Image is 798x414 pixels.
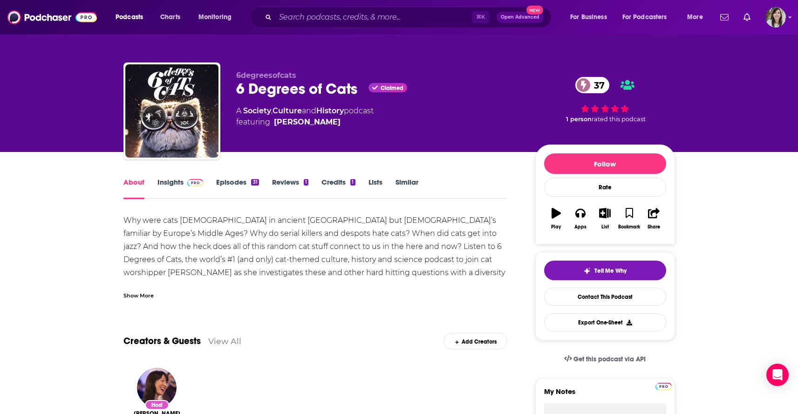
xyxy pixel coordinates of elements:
a: Charts [154,10,186,25]
span: Open Advanced [501,15,539,20]
a: Amanda B. [274,117,341,128]
div: Play [551,224,561,230]
span: Podcasts [116,11,143,24]
button: open menu [681,10,715,25]
input: Search podcasts, credits, & more... [275,10,472,25]
span: and [302,106,316,115]
img: Podchaser Pro [655,383,672,390]
button: Bookmark [617,202,641,235]
a: Show notifications dropdown [740,9,754,25]
button: open menu [109,10,155,25]
div: Open Intercom Messenger [766,364,789,386]
span: More [687,11,703,24]
div: 31 [251,179,259,186]
div: Why were cats [DEMOGRAPHIC_DATA] in ancient [GEOGRAPHIC_DATA] but [DEMOGRAPHIC_DATA]’s familiar b... [123,214,508,305]
button: Share [641,202,666,235]
span: featuring [236,117,374,128]
button: open menu [616,10,681,25]
div: Share [648,224,660,230]
img: Podchaser Pro [187,179,204,186]
div: 37 1 personrated this podcast [535,71,675,129]
button: open menu [192,10,244,25]
button: open menu [564,10,619,25]
span: 37 [585,77,609,93]
span: , [271,106,273,115]
div: Apps [574,224,587,230]
div: Rate [544,178,666,197]
a: InsightsPodchaser Pro [157,178,204,199]
button: Play [544,202,568,235]
a: Society [243,106,271,115]
span: 6degreesofcats [236,71,296,80]
a: View All [208,336,241,346]
a: About [123,178,144,199]
a: Get this podcast via API [557,348,654,371]
img: User Profile [765,7,786,28]
span: 1 person [566,116,592,123]
span: Monitoring [198,11,232,24]
a: Pro website [655,381,672,390]
img: 6 Degrees of Cats [125,64,218,158]
span: Claimed [381,86,403,90]
button: Apps [568,202,593,235]
button: Export One-Sheet [544,313,666,331]
span: Get this podcast via API [573,355,646,363]
button: Show profile menu [765,7,786,28]
img: Podchaser - Follow, Share and Rate Podcasts [7,8,97,26]
div: Bookmark [618,224,640,230]
span: For Podcasters [622,11,667,24]
a: Credits1 [321,178,355,199]
span: rated this podcast [592,116,646,123]
a: Contact This Podcast [544,288,666,306]
div: List [601,224,609,230]
div: A podcast [236,105,374,128]
a: Similar [396,178,418,199]
span: Tell Me Why [594,267,627,275]
span: New [526,6,543,14]
span: For Business [570,11,607,24]
div: 1 [304,179,308,186]
img: tell me why sparkle [583,267,591,275]
a: Lists [368,178,382,199]
span: Logged in as devinandrade [765,7,786,28]
label: My Notes [544,387,666,403]
a: History [316,106,344,115]
button: Follow [544,153,666,174]
span: ⌘ K [472,11,489,23]
div: Add Creators [443,333,507,349]
a: 37 [575,77,609,93]
a: Show notifications dropdown [716,9,732,25]
a: Culture [273,106,302,115]
div: Search podcasts, credits, & more... [259,7,560,28]
div: 1 [350,179,355,186]
a: Reviews1 [272,178,308,199]
img: Amanda B. [137,368,177,407]
a: Creators & Guests [123,335,201,347]
a: Episodes31 [216,178,259,199]
button: tell me why sparkleTell Me Why [544,261,666,280]
span: Charts [160,11,180,24]
button: Open AdvancedNew [497,12,544,23]
div: Host [145,400,169,410]
button: List [593,202,617,235]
